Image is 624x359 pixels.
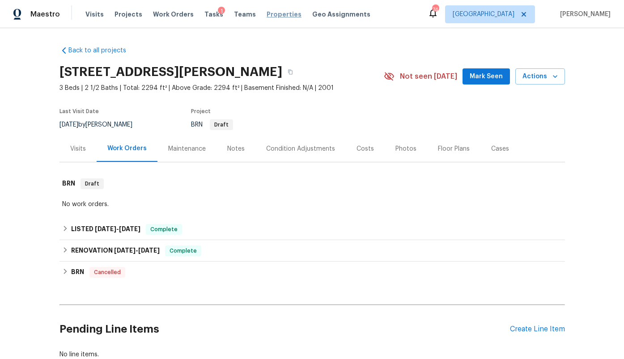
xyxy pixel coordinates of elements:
span: BRN [191,122,233,128]
span: Project [191,109,211,114]
span: Mark Seen [470,71,503,82]
span: Teams [234,10,256,19]
h6: BRN [71,267,84,278]
span: Tasks [204,11,223,17]
span: Maestro [30,10,60,19]
h6: BRN [62,178,75,189]
span: Cancelled [90,268,124,277]
div: Notes [227,144,245,153]
span: 3 Beds | 2 1/2 Baths | Total: 2294 ft² | Above Grade: 2294 ft² | Basement Finished: N/A | 2001 [59,84,384,93]
span: - [114,247,160,253]
div: Create Line Item [510,325,565,334]
div: Visits [70,144,86,153]
div: Condition Adjustments [266,144,335,153]
h2: [STREET_ADDRESS][PERSON_NAME] [59,68,282,76]
span: - [95,226,140,232]
span: Not seen [DATE] [400,72,457,81]
span: [GEOGRAPHIC_DATA] [453,10,514,19]
span: Last Visit Date [59,109,99,114]
div: BRN Draft [59,169,565,198]
span: Visits [85,10,104,19]
span: Projects [115,10,142,19]
span: [DATE] [114,247,136,253]
span: [DATE] [119,226,140,232]
a: Back to all projects [59,46,145,55]
span: Draft [81,179,103,188]
span: Draft [211,122,232,127]
div: Maintenance [168,144,206,153]
div: LISTED [DATE]-[DATE]Complete [59,219,565,240]
div: No line items. [59,350,565,359]
span: [PERSON_NAME] [556,10,611,19]
span: Actions [522,71,558,82]
span: [DATE] [59,122,78,128]
button: Mark Seen [463,68,510,85]
div: Work Orders [107,144,147,153]
h2: Pending Line Items [59,308,510,350]
span: Complete [166,246,200,255]
span: [DATE] [138,247,160,253]
div: BRN Cancelled [59,262,565,283]
div: Cases [491,144,509,153]
div: by [PERSON_NAME] [59,119,143,130]
div: 74 [432,5,438,14]
button: Actions [515,68,565,85]
div: Costs [357,144,374,153]
div: Floor Plans [438,144,470,153]
span: [DATE] [95,226,116,232]
div: No work orders. [62,200,562,209]
span: Complete [147,225,181,234]
button: Copy Address [282,64,298,80]
span: Geo Assignments [312,10,370,19]
div: RENOVATION [DATE]-[DATE]Complete [59,240,565,262]
span: Work Orders [153,10,194,19]
h6: LISTED [71,224,140,235]
div: 1 [218,7,225,16]
div: Photos [395,144,416,153]
span: Properties [267,10,301,19]
h6: RENOVATION [71,245,160,256]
